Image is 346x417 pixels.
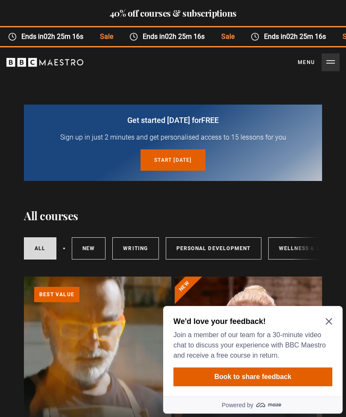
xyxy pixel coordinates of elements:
span: Ends in [17,32,91,42]
time: 02h 25m 16s [286,32,326,41]
button: Book to share feedback [14,65,173,84]
a: Personal Development [166,237,261,260]
a: Writing [112,237,158,260]
p: Join a member of our team for a 30-minute video chat to discuss your experience with BBC Maestro ... [14,27,169,58]
a: New [72,237,106,260]
span: Sale [213,32,242,42]
button: Toggle navigation [298,53,340,71]
a: Start [DATE] [141,149,205,171]
span: free [201,116,219,125]
h1: All courses [24,208,78,224]
svg: BBC Maestro [6,56,83,69]
button: Close Maze Prompt [166,15,173,22]
time: 02h 25m 16s [44,32,83,41]
span: Sale [91,32,121,42]
time: 02h 25m 16s [165,32,205,41]
span: Ends in [259,32,334,42]
p: Sign up in just 2 minutes and get personalised access to 15 lessons for you [34,132,312,143]
h2: We'd love your feedback! [14,14,169,24]
p: Best value [34,287,79,302]
h2: Get started [DATE] for [34,115,312,125]
span: Ends in [138,32,213,42]
a: Powered by maze [3,94,183,111]
a: All [24,237,56,260]
div: Optional study invitation [3,3,183,111]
